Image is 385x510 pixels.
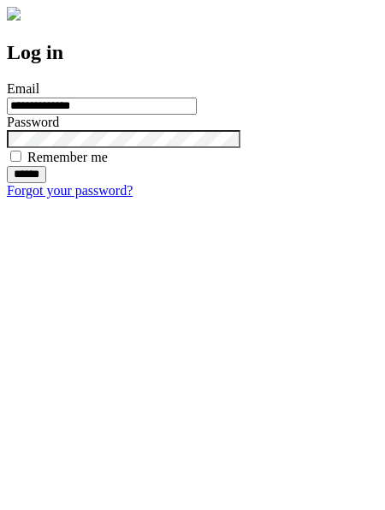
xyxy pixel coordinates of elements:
label: Remember me [27,150,108,164]
label: Email [7,81,39,96]
a: Forgot your password? [7,183,133,198]
h2: Log in [7,41,378,64]
img: logo-4e3dc11c47720685a147b03b5a06dd966a58ff35d612b21f08c02c0306f2b779.png [7,7,21,21]
label: Password [7,115,59,129]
